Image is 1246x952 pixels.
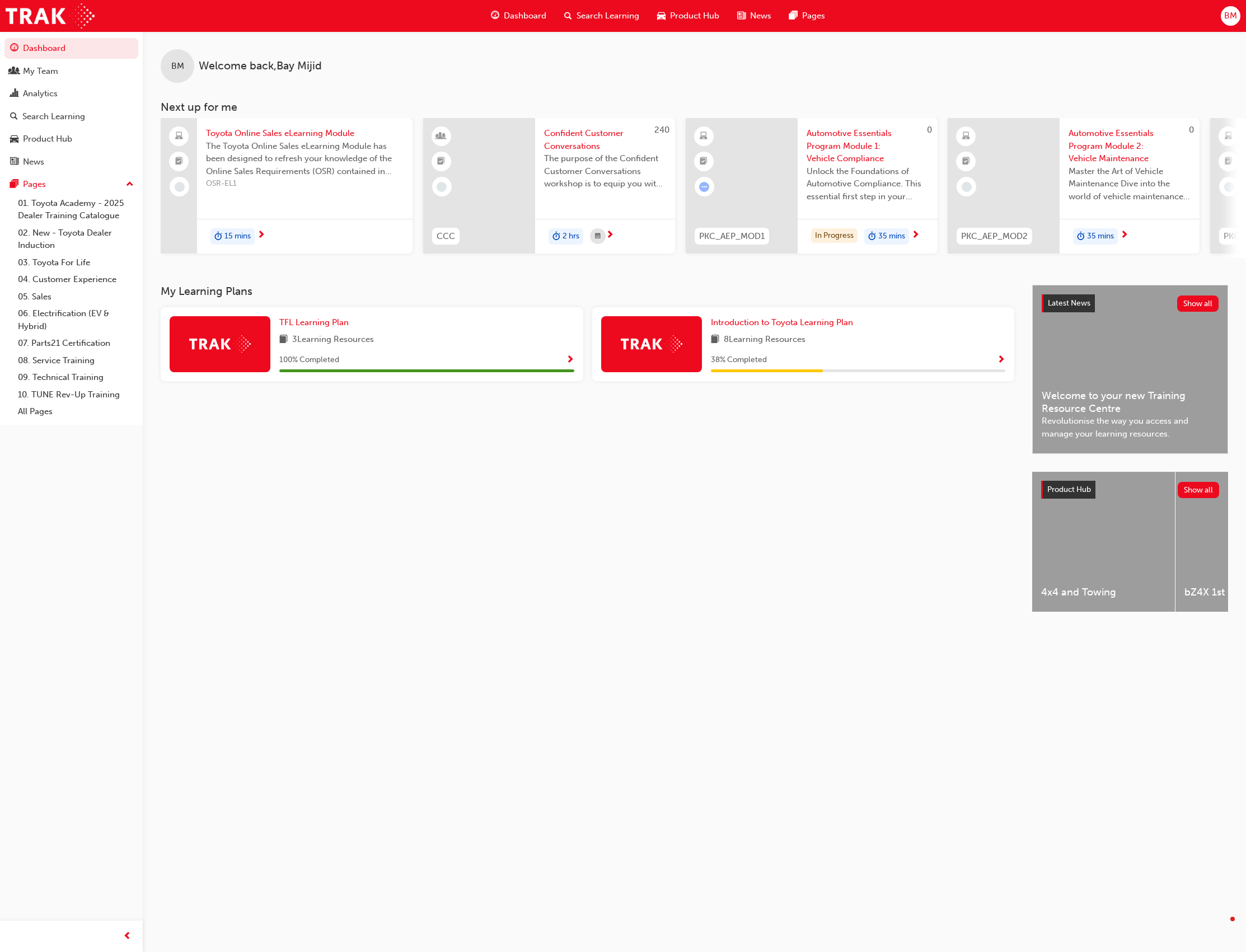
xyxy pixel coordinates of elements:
[1041,586,1166,599] span: 4x4 and Towing
[552,229,560,244] span: duration-icon
[1042,415,1219,440] span: Revolutionise the way you access and manage your learning resources.
[1041,481,1219,499] a: Product HubShow all
[13,403,138,420] a: All Pages
[621,335,682,353] img: Trak
[224,230,251,243] span: 15 mins
[199,60,322,73] span: Welcome back , Bay Mijid
[13,271,138,288] a: 04. Customer Experience
[670,10,719,22] span: Product Hub
[22,110,85,123] div: Search Learning
[700,129,708,144] span: learningResourceType_ELEARNING-icon
[13,305,138,335] a: 06. Electrification (EV & Hybrid)
[648,4,728,27] a: car-iconProduct Hub
[878,230,905,243] span: 35 mins
[279,316,353,329] a: TFL Learning Plan
[23,87,58,100] div: Analytics
[143,101,1246,114] h3: Next up for me
[1087,230,1114,243] span: 35 mins
[654,125,669,135] span: 240
[10,112,18,122] span: search-icon
[4,36,138,174] button: DashboardMy TeamAnalyticsSearch LearningProduct HubNews
[279,317,349,327] span: TFL Learning Plan
[711,316,858,329] a: Introduction to Toyota Learning Plan
[206,127,404,140] span: Toyota Online Sales eLearning Module
[13,195,138,224] a: 01. Toyota Academy - 2025 Dealer Training Catalogue
[23,178,46,191] div: Pages
[811,228,858,243] div: In Progress
[13,335,138,352] a: 07. Parts21 Certification
[711,333,719,347] span: book-icon
[606,231,614,241] span: next-icon
[1032,472,1175,612] a: 4x4 and Towing
[161,285,1014,298] h3: My Learning Plans
[1120,231,1128,241] span: next-icon
[595,229,601,243] span: calendar-icon
[544,152,666,190] span: The purpose of the Confident Customer Conversations workshop is to equip you with tools to commun...
[13,224,138,254] a: 02. New - Toyota Dealer Induction
[566,355,574,365] span: Show Progress
[807,165,929,203] span: Unlock the Foundations of Automotive Compliance. This essential first step in your Automotive Ess...
[566,353,574,367] button: Show Progress
[13,288,138,306] a: 05. Sales
[4,61,138,82] a: My Team
[23,65,58,78] div: My Team
[728,4,780,27] a: news-iconNews
[544,127,666,152] span: Confident Customer Conversations
[4,106,138,127] a: Search Learning
[10,67,18,77] span: people-icon
[1069,127,1191,165] span: Automotive Essentials Program Module 2: Vehicle Maintenance
[564,9,572,23] span: search-icon
[711,354,767,367] span: 38 % Completed
[997,355,1005,365] span: Show Progress
[4,38,138,59] a: Dashboard
[10,180,18,190] span: pages-icon
[911,231,920,241] span: next-icon
[802,10,825,22] span: Pages
[437,230,455,243] span: CCC
[789,9,798,23] span: pages-icon
[1224,182,1234,192] span: learningRecordVerb_NONE-icon
[563,230,579,243] span: 2 hrs
[123,930,132,944] span: prev-icon
[6,3,95,29] a: Trak
[175,154,183,169] span: booktick-icon
[962,129,970,144] span: learningResourceType_ELEARNING-icon
[175,182,185,192] span: learningRecordVerb_NONE-icon
[711,317,853,327] span: Introduction to Toyota Learning Plan
[1225,154,1233,169] span: booktick-icon
[699,182,709,192] span: learningRecordVerb_ATTEMPT-icon
[10,157,18,167] span: news-icon
[1042,390,1219,415] span: Welcome to your new Training Resource Centre
[700,154,708,169] span: booktick-icon
[1178,482,1220,498] button: Show all
[13,254,138,271] a: 03. Toyota For Life
[1189,125,1194,135] span: 0
[1208,914,1235,941] iframe: Intercom live chat
[423,118,675,254] a: 240CCCConfident Customer ConversationsThe purpose of the Confident Customer Conversations worksho...
[4,174,138,195] button: Pages
[214,229,222,244] span: duration-icon
[1224,10,1237,22] span: BM
[577,10,639,22] span: Search Learning
[555,4,648,27] a: search-iconSearch Learning
[750,10,771,22] span: News
[4,152,138,172] a: News
[437,154,445,169] span: booktick-icon
[13,369,138,386] a: 09. Technical Training
[868,229,876,244] span: duration-icon
[13,352,138,369] a: 08. Service Training
[279,333,288,347] span: book-icon
[161,118,413,254] a: Toyota Online Sales eLearning ModuleThe Toyota Online Sales eLearning Module has been designed to...
[962,182,972,192] span: learningRecordVerb_NONE-icon
[13,386,138,404] a: 10. TUNE Rev-Up Training
[4,129,138,149] a: Product Hub
[279,354,339,367] span: 100 % Completed
[1225,129,1233,144] span: learningResourceType_ELEARNING-icon
[292,333,374,347] span: 3 Learning Resources
[1032,285,1228,454] a: Latest NewsShow allWelcome to your new Training Resource CentreRevolutionise the way you access a...
[10,89,18,99] span: chart-icon
[23,133,72,146] div: Product Hub
[1042,294,1219,312] a: Latest NewsShow all
[4,83,138,104] a: Analytics
[780,4,834,27] a: pages-iconPages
